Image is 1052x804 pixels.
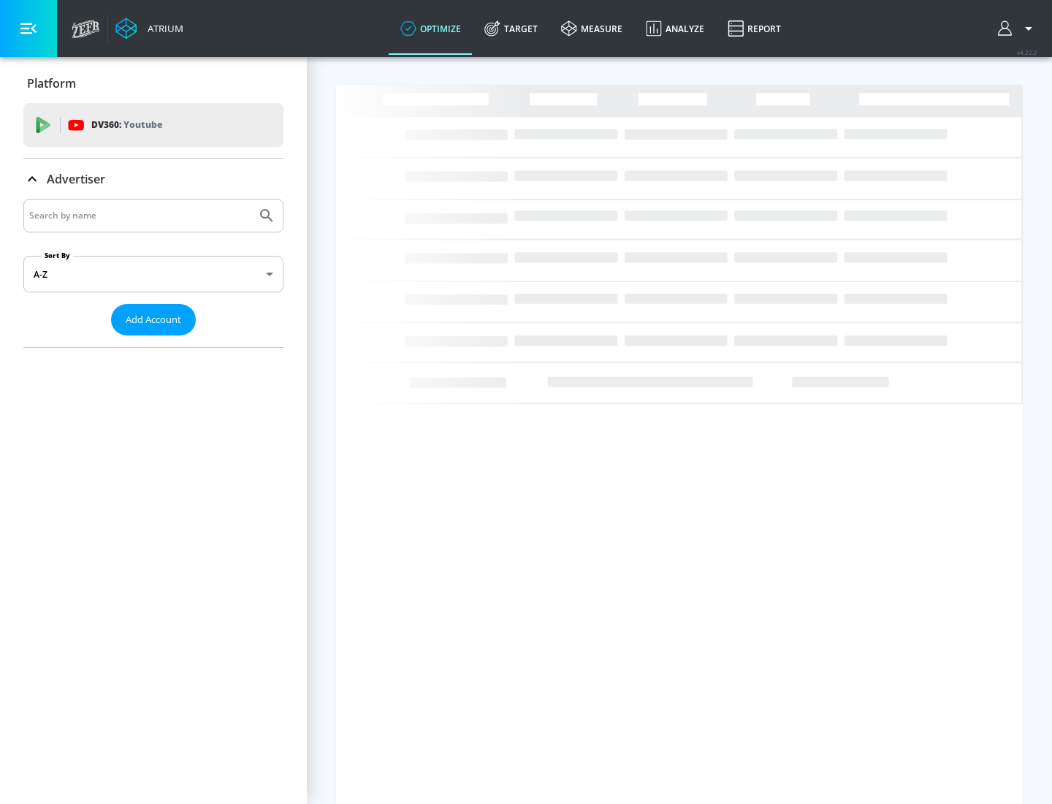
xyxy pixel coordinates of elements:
[27,75,76,91] p: Platform
[23,103,283,147] div: DV360: Youtube
[23,159,283,200] div: Advertiser
[389,2,473,55] a: optimize
[23,199,283,347] div: Advertiser
[29,206,251,225] input: Search by name
[123,117,162,132] p: Youtube
[23,63,283,104] div: Platform
[473,2,549,55] a: Target
[142,22,183,35] div: Atrium
[91,117,162,133] p: DV360:
[1017,48,1037,56] span: v 4.22.2
[47,171,105,187] p: Advertiser
[716,2,793,55] a: Report
[549,2,634,55] a: measure
[126,311,181,328] span: Add Account
[23,335,283,347] nav: list of Advertiser
[634,2,716,55] a: Analyze
[42,251,73,260] label: Sort By
[115,18,183,39] a: Atrium
[23,256,283,292] div: A-Z
[111,304,196,335] button: Add Account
